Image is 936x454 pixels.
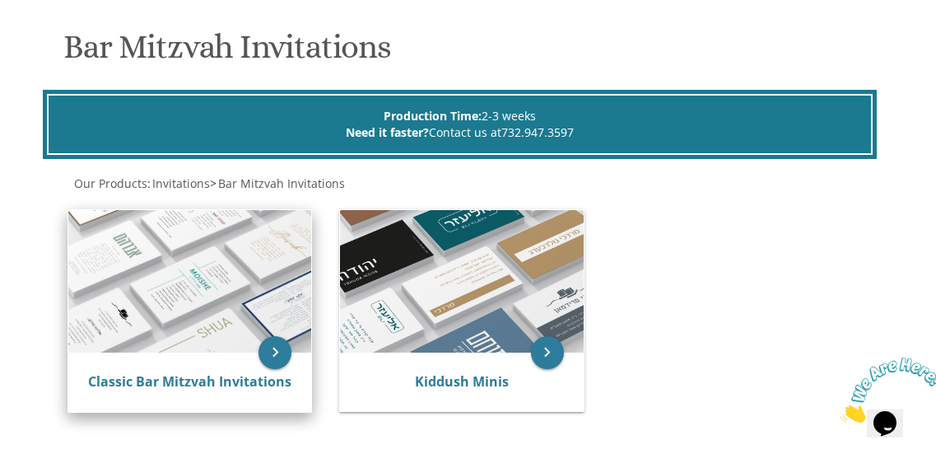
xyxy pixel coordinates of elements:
[340,210,583,352] img: Kiddush Minis
[68,210,311,352] img: Classic Bar Mitzvah Invitations
[218,176,345,191] span: Bar Mitzvah Invitations
[63,29,872,77] h1: Bar Mitzvah Invitations
[531,336,564,369] a: keyboard_arrow_right
[151,176,210,191] a: Invitations
[88,372,291,391] a: Classic Bar Mitzvah Invitations
[210,176,345,191] span: >
[7,7,109,72] img: Chat attention grabber
[415,372,509,391] a: Kiddush Minis
[60,176,875,192] div: :
[217,176,345,191] a: Bar Mitzvah Invitations
[47,94,872,155] div: 2-3 weeks Contact us at
[501,124,574,140] a: 732.947.3597
[72,176,147,191] a: Our Products
[834,351,936,429] iframe: chat widget
[258,336,291,369] a: keyboard_arrow_right
[384,108,482,124] span: Production Time:
[346,124,429,140] span: Need it faster?
[152,176,210,191] span: Invitations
